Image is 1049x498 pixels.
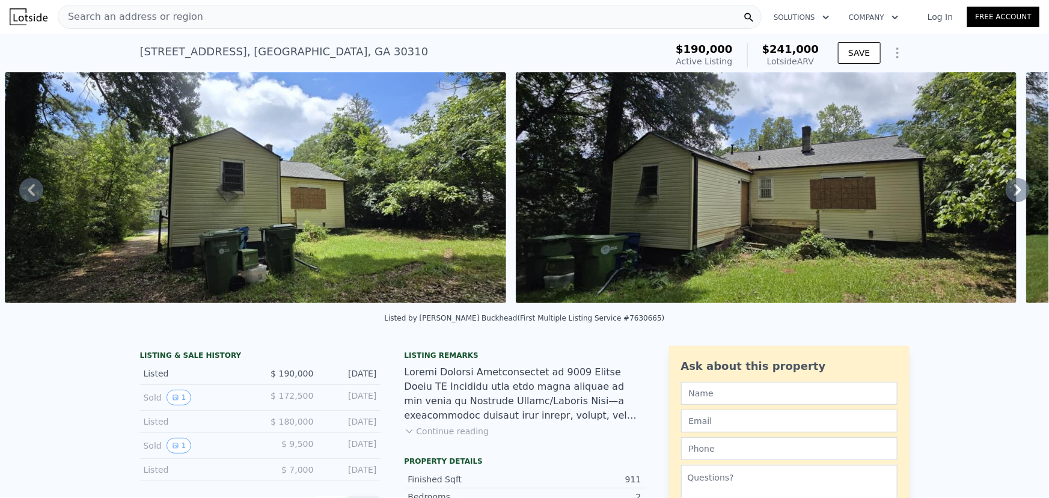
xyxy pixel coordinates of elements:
[913,11,967,23] a: Log In
[885,41,910,65] button: Show Options
[762,55,819,67] div: Lotside ARV
[405,351,645,360] div: Listing remarks
[405,425,489,437] button: Continue reading
[676,43,733,55] span: $190,000
[405,456,645,466] div: Property details
[144,390,251,405] div: Sold
[281,465,313,475] span: $ 7,000
[323,438,377,453] div: [DATE]
[5,72,506,303] img: Sale: 167426058 Parcel: 13323622
[271,369,313,378] span: $ 190,000
[10,8,47,25] img: Lotside
[144,367,251,380] div: Listed
[271,417,313,426] span: $ 180,000
[323,390,377,405] div: [DATE]
[144,464,251,476] div: Listed
[967,7,1039,27] a: Free Account
[838,42,880,64] button: SAVE
[281,439,313,449] span: $ 9,500
[681,437,898,460] input: Phone
[676,57,733,66] span: Active Listing
[681,358,898,375] div: Ask about this property
[839,7,908,28] button: Company
[762,43,819,55] span: $241,000
[525,473,641,485] div: 911
[681,382,898,405] input: Name
[323,464,377,476] div: [DATE]
[405,365,645,423] div: Loremi Dolorsi Ametconsectet ad 9009 Elitse Doeiu TE Incididu utla etdo magna aliquae ad min veni...
[681,410,898,432] input: Email
[140,351,381,363] div: LISTING & SALE HISTORY
[323,367,377,380] div: [DATE]
[144,416,251,428] div: Listed
[764,7,839,28] button: Solutions
[144,438,251,453] div: Sold
[384,314,664,322] div: Listed by [PERSON_NAME] Buckhead (First Multiple Listing Service #7630665)
[167,390,192,405] button: View historical data
[167,438,192,453] button: View historical data
[58,10,203,24] span: Search an address or region
[140,43,429,60] div: [STREET_ADDRESS] , [GEOGRAPHIC_DATA] , GA 30310
[323,416,377,428] div: [DATE]
[516,72,1017,303] img: Sale: 167426058 Parcel: 13323622
[271,391,313,401] span: $ 172,500
[408,473,525,485] div: Finished Sqft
